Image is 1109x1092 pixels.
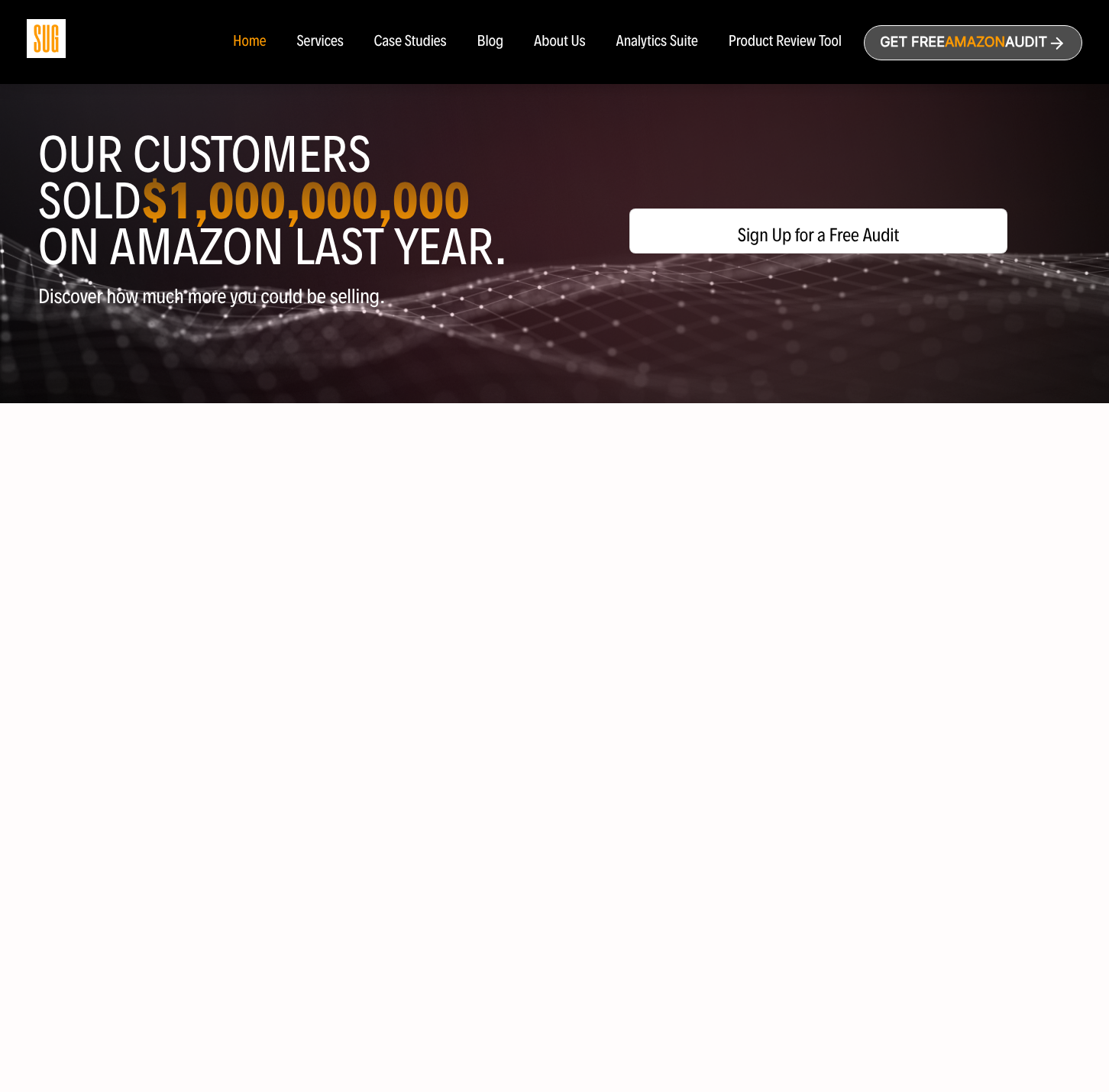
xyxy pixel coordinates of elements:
[864,25,1082,60] a: Get freeAmazonAudit
[38,132,543,270] h1: Our customers sold on Amazon last year.
[296,34,343,50] a: Services
[38,286,543,308] p: Discover how much more you could be selling.
[27,19,66,58] img: Sug
[233,34,266,50] a: Home
[141,170,470,232] strong: $1,000,000,000
[477,34,504,50] a: Blog
[945,34,1005,50] span: Amazon
[645,225,992,247] span: Sign Up for a Free Audit
[374,34,447,50] a: Case Studies
[729,34,842,50] a: Product Review Tool
[616,34,698,50] a: Analytics Suite
[534,34,586,50] a: About Us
